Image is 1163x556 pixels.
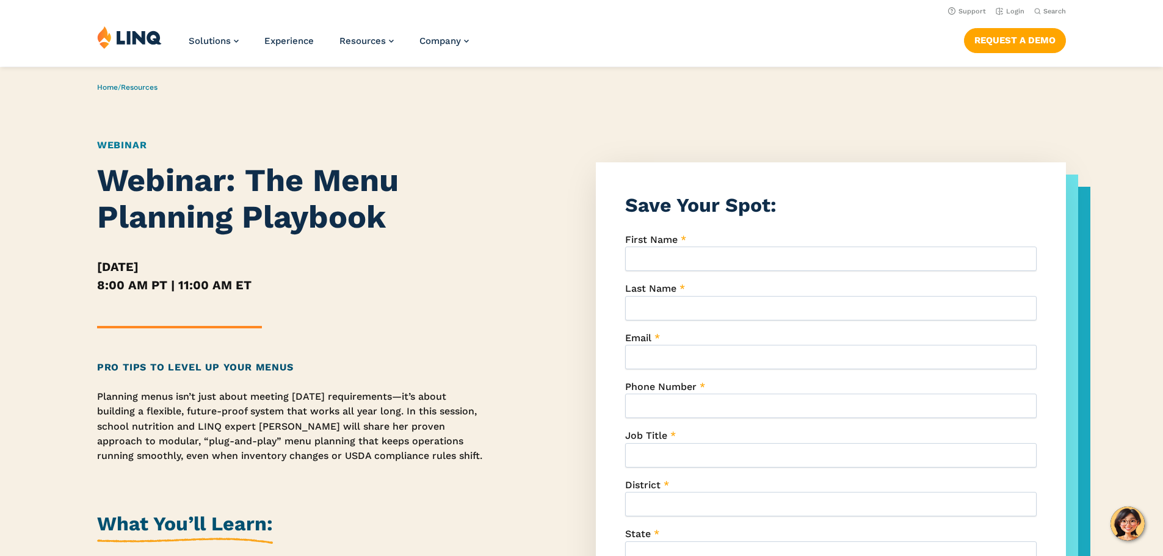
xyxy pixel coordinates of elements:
a: Experience [264,35,314,46]
a: Request a Demo [964,28,1066,52]
span: First Name [625,234,678,245]
a: Solutions [189,35,239,46]
a: Resources [339,35,394,46]
nav: Button Navigation [964,26,1066,52]
span: Search [1043,7,1066,15]
span: Job Title [625,430,667,441]
span: Phone Number [625,381,697,392]
a: Login [996,7,1024,15]
a: Support [948,7,986,15]
h2: Pro Tips to Level Up Your Menus [97,360,484,375]
span: District [625,479,661,491]
span: State [625,528,651,540]
h5: [DATE] [97,258,484,276]
a: Webinar [97,139,147,151]
span: Company [419,35,461,46]
button: Hello, have a question? Let’s chat. [1110,507,1145,541]
button: Open Search Bar [1034,7,1066,16]
p: Planning menus isn’t just about meeting [DATE] requirements—it’s about building a flexible, futur... [97,389,484,464]
nav: Primary Navigation [189,26,469,66]
span: Resources [339,35,386,46]
img: LINQ | K‑12 Software [97,26,162,49]
a: Resources [121,83,158,92]
h1: Webinar: The Menu Planning Playbook [97,162,484,236]
a: Company [419,35,469,46]
a: Home [97,83,118,92]
strong: Save Your Spot: [625,193,777,217]
span: Last Name [625,283,676,294]
span: Email [625,332,651,344]
span: / [97,83,158,92]
span: Solutions [189,35,231,46]
h2: What You’ll Learn: [97,510,273,544]
h5: 8:00 AM PT | 11:00 AM ET [97,276,484,294]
